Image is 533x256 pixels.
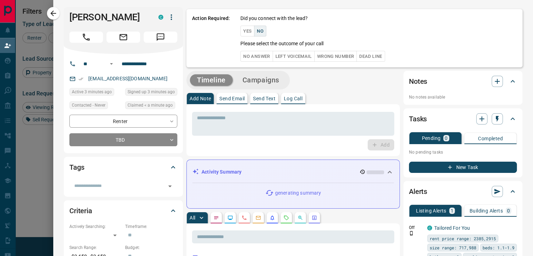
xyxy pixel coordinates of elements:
[409,183,517,200] div: Alerts
[409,94,517,100] p: No notes available
[240,40,323,47] p: Please select the outcome of your call
[409,162,517,173] button: New Task
[284,96,302,101] p: Log Call
[69,159,177,176] div: Tags
[470,208,503,213] p: Building Alerts
[269,215,275,221] svg: Listing Alerts
[88,76,168,81] a: [EMAIL_ADDRESS][DOMAIN_NAME]
[275,189,321,197] p: generating summary
[255,215,261,221] svg: Emails
[434,225,470,231] a: Tailored For You
[69,162,84,173] h2: Tags
[409,110,517,127] div: Tasks
[190,215,195,220] p: All
[69,202,177,219] div: Criteria
[213,215,219,221] svg: Notes
[445,136,447,141] p: 0
[144,32,177,43] span: Message
[409,73,517,90] div: Notes
[240,15,308,22] p: Did you connect with the lead?
[241,215,247,221] svg: Calls
[125,101,177,111] div: Wed Oct 15 2025
[430,244,476,251] span: size range: 717,988
[253,96,275,101] p: Send Text
[192,166,394,178] div: Activity Summary
[69,205,92,216] h2: Criteria
[312,215,317,221] svg: Agent Actions
[483,244,514,251] span: beds: 1.1-1.9
[69,244,122,251] p: Search Range:
[422,136,440,141] p: Pending
[125,88,177,98] div: Wed Oct 15 2025
[409,231,414,236] svg: Push Notification Only
[78,76,83,81] svg: Email Verified
[190,74,233,86] button: Timeline
[409,186,427,197] h2: Alerts
[356,51,385,62] button: Dead Line
[451,208,453,213] p: 1
[69,12,148,23] h1: [PERSON_NAME]
[240,51,273,62] button: No Answer
[72,102,105,109] span: Contacted - Never
[165,181,175,191] button: Open
[507,208,510,213] p: 0
[427,225,432,230] div: condos.ca
[219,96,245,101] p: Send Email
[240,26,254,36] button: Yes
[314,51,357,62] button: Wrong Number
[107,60,116,68] button: Open
[409,113,427,124] h2: Tasks
[128,102,173,109] span: Claimed < a minute ago
[201,168,241,176] p: Activity Summary
[430,235,496,242] span: rent price range: 2385,2915
[416,208,446,213] p: Listing Alerts
[69,133,177,146] div: TBD
[69,88,122,98] div: Wed Oct 15 2025
[128,88,175,95] span: Signed up 3 minutes ago
[190,96,211,101] p: Add Note
[227,215,233,221] svg: Lead Browsing Activity
[72,88,112,95] span: Active 3 minutes ago
[254,26,266,36] button: No
[409,147,517,157] p: No pending tasks
[283,215,289,221] svg: Requests
[478,136,503,141] p: Completed
[125,244,177,251] p: Budget:
[235,74,286,86] button: Campaigns
[69,32,103,43] span: Call
[107,32,140,43] span: Email
[69,115,177,128] div: Renter
[298,215,303,221] svg: Opportunities
[192,15,230,62] p: Action Required:
[69,223,122,230] p: Actively Searching:
[409,224,423,231] p: Off
[273,51,315,62] button: Left Voicemail
[409,76,427,87] h2: Notes
[125,223,177,230] p: Timeframe:
[158,15,163,20] div: condos.ca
